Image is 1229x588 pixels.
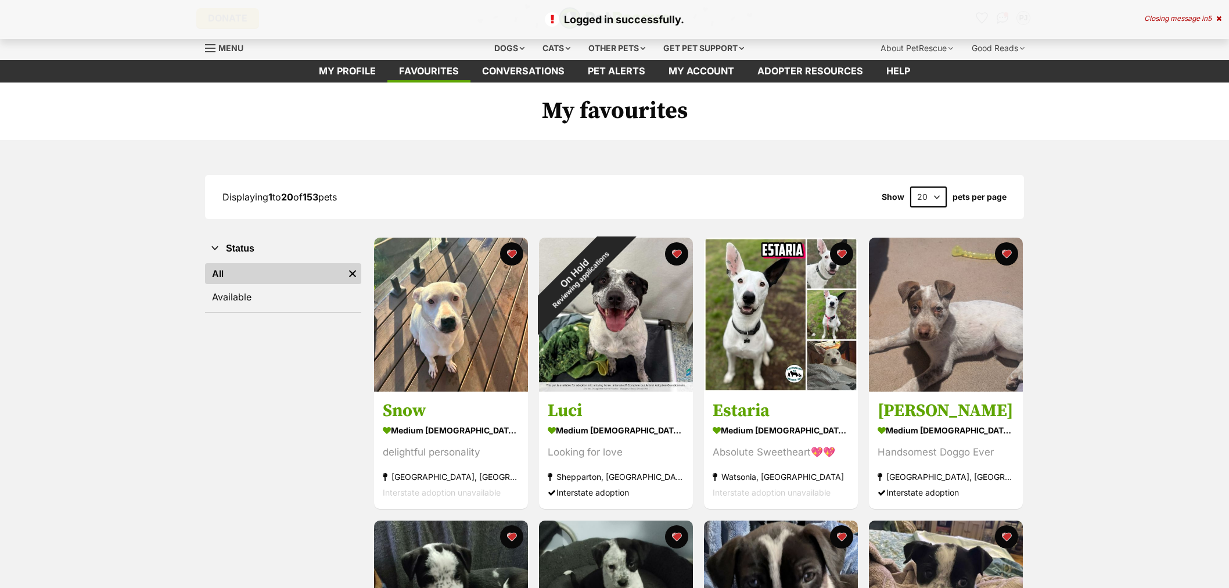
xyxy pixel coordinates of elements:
[281,191,293,203] strong: 20
[882,192,904,202] span: Show
[539,392,693,510] a: Luci medium [DEMOGRAPHIC_DATA] Dog Looking for love Shepparton, [GEOGRAPHIC_DATA] Interstate adop...
[548,445,684,461] div: Looking for love
[665,525,688,548] button: favourite
[830,242,853,266] button: favourite
[713,469,849,485] div: Watsonia, [GEOGRAPHIC_DATA]
[534,37,578,60] div: Cats
[268,191,272,203] strong: 1
[500,525,523,548] button: favourite
[995,242,1018,266] button: favourite
[344,263,361,284] a: Remove filter
[878,400,1014,422] h3: [PERSON_NAME]
[869,392,1023,510] a: [PERSON_NAME] medium [DEMOGRAPHIC_DATA] Dog Handsomest Doggo Ever [GEOGRAPHIC_DATA], [GEOGRAPHIC_...
[387,60,470,83] a: Favourites
[539,382,693,394] a: On HoldReviewing applications
[655,37,752,60] div: Get pet support
[383,445,519,461] div: delightful personality
[548,469,684,485] div: Shepparton, [GEOGRAPHIC_DATA]
[657,60,746,83] a: My account
[548,485,684,501] div: Interstate adoption
[205,263,344,284] a: All
[383,469,519,485] div: [GEOGRAPHIC_DATA], [GEOGRAPHIC_DATA]
[513,212,642,340] div: On Hold
[222,191,337,203] span: Displaying to of pets
[548,422,684,439] div: medium [DEMOGRAPHIC_DATA] Dog
[470,60,576,83] a: conversations
[713,422,849,439] div: medium [DEMOGRAPHIC_DATA] Dog
[665,242,688,266] button: favourite
[878,469,1014,485] div: [GEOGRAPHIC_DATA], [GEOGRAPHIC_DATA]
[307,60,387,83] a: My profile
[374,238,528,392] img: Snow
[713,445,849,461] div: Absolute Sweetheart💖💖
[374,392,528,510] a: Snow medium [DEMOGRAPHIC_DATA] Dog delightful personality [GEOGRAPHIC_DATA], [GEOGRAPHIC_DATA] In...
[964,37,1033,60] div: Good Reads
[576,60,657,83] a: Pet alerts
[500,242,523,266] button: favourite
[205,261,361,312] div: Status
[303,191,318,203] strong: 153
[383,422,519,439] div: medium [DEMOGRAPHIC_DATA] Dog
[486,37,533,60] div: Dogs
[713,488,831,498] span: Interstate adoption unavailable
[713,400,849,422] h3: Estaria
[383,488,501,498] span: Interstate adoption unavailable
[539,238,693,392] img: Luci
[205,241,361,256] button: Status
[872,37,961,60] div: About PetRescue
[953,192,1007,202] label: pets per page
[383,400,519,422] h3: Snow
[205,286,361,307] a: Available
[878,485,1014,501] div: Interstate adoption
[580,37,653,60] div: Other pets
[746,60,875,83] a: Adopter resources
[704,238,858,392] img: Estaria
[995,525,1018,548] button: favourite
[830,525,853,548] button: favourite
[548,400,684,422] h3: Luci
[869,238,1023,392] img: Billy
[218,43,243,53] span: Menu
[551,250,611,310] span: Reviewing applications
[878,445,1014,461] div: Handsomest Doggo Ever
[878,422,1014,439] div: medium [DEMOGRAPHIC_DATA] Dog
[704,392,858,510] a: Estaria medium [DEMOGRAPHIC_DATA] Dog Absolute Sweetheart💖💖 Watsonia, [GEOGRAPHIC_DATA] Interstat...
[205,37,251,58] a: Menu
[875,60,922,83] a: Help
